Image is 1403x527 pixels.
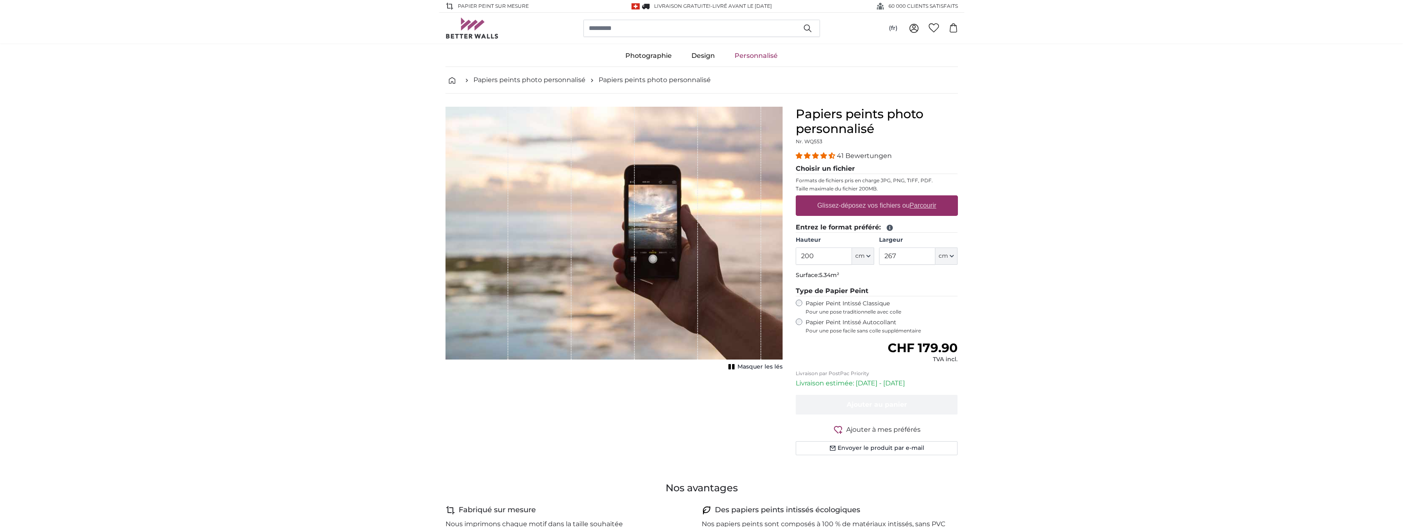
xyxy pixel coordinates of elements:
[888,340,958,355] span: CHF 179.90
[796,177,958,184] p: Formats de fichiers pris en charge JPG, PNG, TIFF, PDF.
[855,252,865,260] span: cm
[458,2,529,10] span: Papier peint sur mesure
[796,186,958,192] p: Taille maximale du fichier 200MB.
[682,45,725,66] a: Design
[796,138,822,144] span: Nr. WQ553
[445,481,958,495] h3: Nos avantages
[796,395,958,415] button: Ajouter au panier
[796,236,874,244] label: Hauteur
[712,3,772,9] span: Livré avant le [DATE]
[806,309,958,315] span: Pour une pose traditionnelle avec colle
[796,222,958,233] legend: Entrez le format préféré:
[445,107,783,373] div: 1 of 1
[806,328,958,334] span: Pour une pose facile sans colle supplémentaire
[889,2,958,10] span: 60 000 CLIENTS SATISFAITS
[882,21,904,36] button: (fr)
[715,504,860,516] h4: Des papiers peints intissés écologiques
[852,247,874,265] button: cm
[796,107,958,136] h1: Papiers peints photo personnalisé
[796,271,958,280] p: Surface:
[654,3,710,9] span: Livraison GRATUITE!
[599,75,711,85] a: Papiers peints photo personnalisé
[459,504,536,516] h4: Fabriqué sur mesure
[806,318,958,334] label: Papier Peint Intissé Autocollant
[879,236,958,244] label: Largeur
[796,286,958,296] legend: Type de Papier Peint
[846,425,921,435] span: Ajouter à mes préférés
[726,361,783,373] button: Masquer les lés
[796,370,958,377] p: Livraison par PostPac Priority
[796,164,958,174] legend: Choisir un fichier
[710,3,772,9] span: -
[847,401,907,408] span: Ajouter au panier
[796,378,958,388] p: Livraison estimée: [DATE] - [DATE]
[888,355,958,364] div: TVA incl.
[737,363,783,371] span: Masquer les lés
[445,18,499,39] img: Betterwalls
[837,152,892,160] span: 41 Bewertungen
[445,67,958,94] nav: breadcrumbs
[796,424,958,435] button: Ajouter à mes préférés
[725,45,788,66] a: Personnalisé
[796,441,958,455] button: Envoyer le produit par e-mail
[473,75,586,85] a: Papiers peints photo personnalisé
[939,252,948,260] span: cm
[631,3,640,9] img: Suisse
[796,152,837,160] span: 4.39 stars
[935,247,958,265] button: cm
[819,271,839,279] span: 5.34m²
[806,300,958,315] label: Papier Peint Intissé Classique
[615,45,682,66] a: Photographie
